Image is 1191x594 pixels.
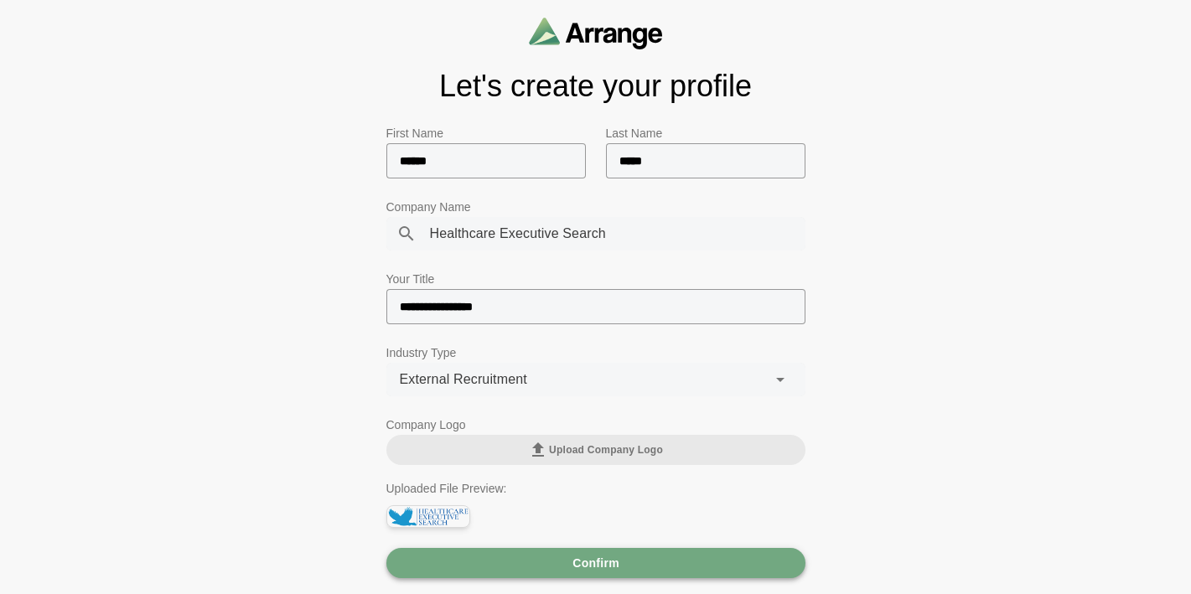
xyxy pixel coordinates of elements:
[386,548,805,578] button: Confirm
[386,269,805,289] p: Your Title
[386,415,805,435] p: Company Logo
[386,478,805,498] p: Uploaded File Preview:
[529,17,663,49] img: arrangeai-name-small-logo.4d2b8aee.svg
[386,343,805,363] p: Industry Type
[528,440,663,460] span: Upload Company Logo
[400,369,527,390] span: External Recruitment
[386,123,586,143] p: First Name
[572,547,619,579] span: Confirm
[386,435,805,465] button: Upload Company Logo
[606,123,805,143] p: Last Name
[430,223,606,245] span: Healthcare Executive Search
[386,70,805,103] h1: Let's create your profile
[386,197,805,217] p: Company Name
